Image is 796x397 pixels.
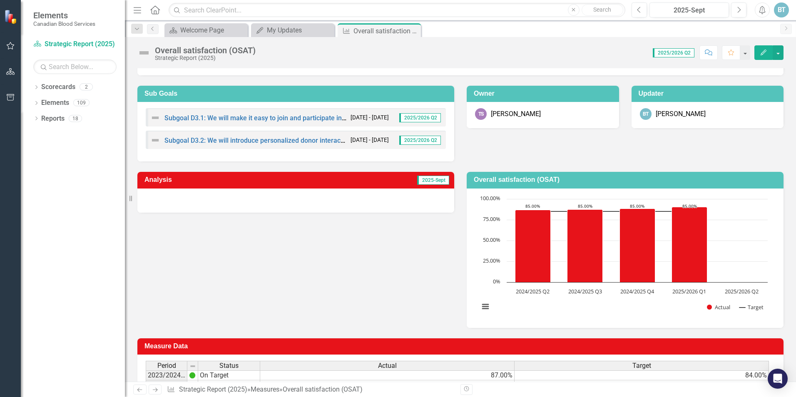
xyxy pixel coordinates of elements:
span: Status [219,362,239,370]
td: 2023/2024 Q2 [146,380,187,390]
div: [PERSON_NAME] [656,109,706,119]
span: Actual [378,362,397,370]
path: 2024/2025 Q2, 87. Actual. [515,210,551,282]
div: TS [475,108,487,120]
span: 2025/2026 Q2 [399,136,441,145]
text: 50.00% [483,236,500,243]
text: 85.00% [682,203,697,209]
span: Elements [33,10,95,20]
text: 0% [493,278,500,285]
a: Scorecards [41,82,75,92]
div: 18 [69,115,82,122]
input: Search ClearPoint... [169,3,625,17]
path: 2024/2025 Q3, 87.46. Actual. [567,209,603,282]
td: On Target [198,380,260,390]
a: Strategic Report (2025) [33,40,117,49]
input: Search Below... [33,60,117,74]
a: Strategic Report (2025) [179,385,247,393]
text: 85.00% [525,203,540,209]
span: Target [632,362,651,370]
g: Actual, series 1 of 2. Bar series with 5 bars. [515,199,742,283]
a: Reports [41,114,65,124]
a: Elements [41,98,69,108]
div: 2025-Sept [652,5,726,15]
a: Measures [251,385,279,393]
div: » » [167,385,454,395]
td: 2023/2024 Q1 [146,370,187,380]
path: 2024/2025 Q4, 88.02. Actual. [620,208,655,282]
text: 100.00% [480,194,500,202]
div: BT [640,108,652,120]
span: 2025/2026 Q2 [653,48,694,57]
img: 8DAGhfEEPCf229AAAAAElFTkSuQmCC [189,363,196,370]
div: My Updates [267,25,332,35]
img: Not Defined [150,113,160,123]
span: Period [157,362,176,370]
h3: Analysis [144,176,284,184]
a: Subgoal D3.2: We will introduce personalized donor interactions and experiences to contribute to ... [164,136,573,144]
small: [DATE] - [DATE] [351,136,389,144]
a: Welcome Page [167,25,246,35]
div: Overall satisfaction (OSAT) [283,385,363,393]
text: 2024/2025 Q4 [620,288,654,295]
a: Subgoal D3.1: We will make it easy to join and participate in Canada’s Lifeline. [164,114,396,122]
span: 2025-Sept [417,176,449,185]
h3: Sub Goals [144,90,450,97]
button: Show Actual [707,303,730,311]
h3: Measure Data [144,342,779,350]
span: 2025/2026 Q2 [399,113,441,122]
td: On Target [198,370,260,380]
button: BT [774,2,789,17]
button: 2025-Sept [649,2,729,17]
td: 84.00% [515,380,769,390]
div: Welcome Page [180,25,246,35]
div: Overall satisfaction (OSAT) [353,26,419,36]
text: 2024/2025 Q3 [568,288,602,295]
button: Search [582,4,623,16]
td: 88.00% [260,380,515,390]
div: 2 [80,84,93,91]
div: Open Intercom Messenger [768,369,788,389]
a: My Updates [253,25,332,35]
div: 109 [73,99,90,107]
img: ClearPoint Strategy [4,9,19,24]
text: 2025/2026 Q1 [672,288,706,295]
small: Canadian Blood Services [33,20,95,27]
span: Search [593,6,611,13]
text: 75.00% [483,215,500,223]
div: [PERSON_NAME] [491,109,541,119]
text: 85.00% [578,203,592,209]
img: Not Defined [150,135,160,145]
td: 84.00% [515,370,769,380]
button: View chart menu, Chart [480,301,491,313]
div: Overall satisfaction (OSAT) [155,46,256,55]
h3: Updater [639,90,780,97]
path: 2025/2026 Q1, 90.32. Actual. [672,207,707,282]
text: 25.00% [483,257,500,264]
td: 87.00% [260,370,515,380]
text: 2024/2025 Q2 [516,288,550,295]
div: Strategic Report (2025) [155,55,256,61]
text: 85.00% [630,203,644,209]
img: Not Defined [137,46,151,60]
div: Chart. Highcharts interactive chart. [475,195,775,320]
h3: Overall satisfaction (OSAT) [474,176,779,184]
h3: Owner [474,90,615,97]
text: 2025/2026 Q2 [725,288,759,295]
small: [DATE] - [DATE] [351,114,389,122]
svg: Interactive chart [475,195,772,320]
button: Show Target [739,303,764,311]
img: IjK2lU6JAAAAAElFTkSuQmCC [189,372,196,379]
